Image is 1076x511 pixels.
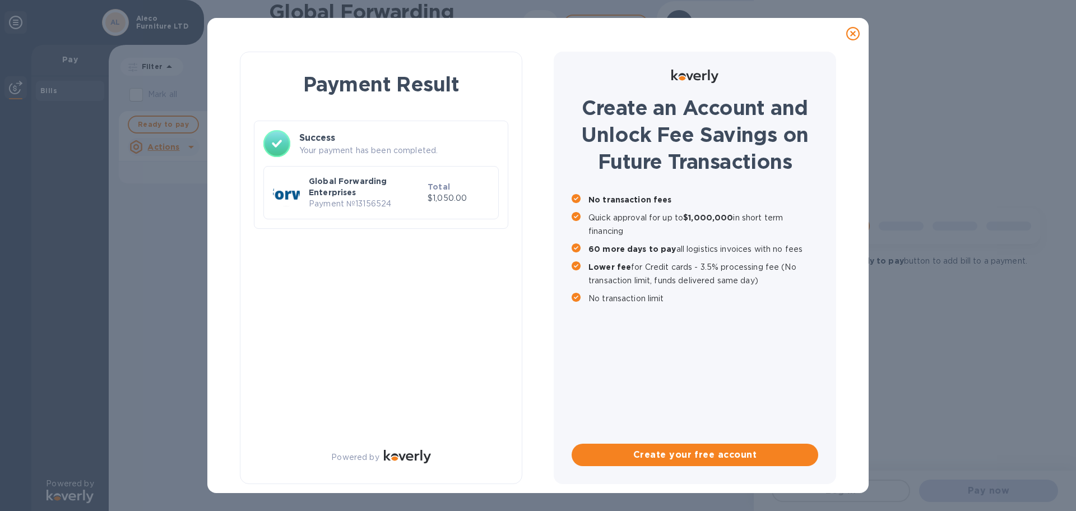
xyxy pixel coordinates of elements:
[428,182,450,191] b: Total
[588,263,631,271] b: Lower fee
[258,70,504,98] h1: Payment Result
[331,452,379,463] p: Powered by
[581,448,809,462] span: Create your free account
[309,198,423,210] p: Payment № 13156524
[588,211,818,238] p: Quick approval for up to in short term financing
[588,245,676,254] b: 60 more days to pay
[588,292,818,305] p: No transaction limit
[428,192,489,204] p: $1,050.00
[384,450,431,463] img: Logo
[588,242,818,256] p: all logistics invoices with no fees
[299,145,499,156] p: Your payment has been completed.
[588,260,818,287] p: for Credit cards - 3.5% processing fee (No transaction limit, funds delivered same day)
[588,195,672,204] b: No transaction fees
[299,131,499,145] h3: Success
[309,176,423,198] p: Global Forwarding Enterprises
[572,94,818,175] h1: Create an Account and Unlock Fee Savings on Future Transactions
[683,213,733,222] b: $1,000,000
[572,444,818,466] button: Create your free account
[671,70,718,83] img: Logo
